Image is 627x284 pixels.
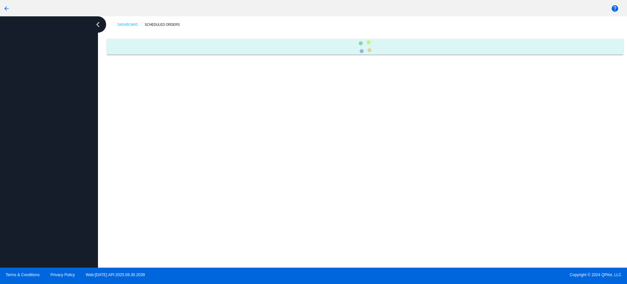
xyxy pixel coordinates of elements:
a: Dashboard [117,20,145,30]
a: Terms & Conditions [6,273,40,277]
a: Privacy Policy [51,273,75,277]
a: Web:[DATE] API:2025.09.30.2039 [86,273,145,277]
span: Copyright © 2024 QPilot, LLC [319,273,621,277]
i: chevron_left [93,19,103,30]
a: Scheduled Orders [145,20,185,30]
mat-icon: help [611,5,619,12]
mat-icon: arrow_back [3,5,10,12]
